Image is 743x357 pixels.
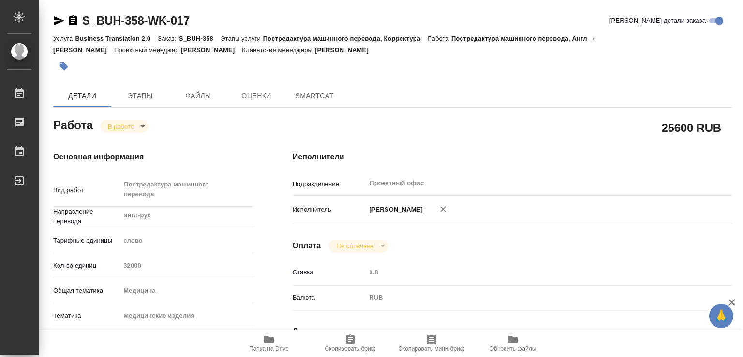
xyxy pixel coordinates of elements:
[53,311,120,321] p: Тематика
[366,289,696,306] div: RUB
[293,151,732,163] h4: Исполнители
[233,90,280,102] span: Оценки
[120,283,253,299] div: Медицина
[310,330,391,357] button: Скопировать бриф
[53,56,74,77] button: Добавить тэг
[53,286,120,296] p: Общая тематика
[53,35,75,42] p: Услуга
[228,330,310,357] button: Папка на Drive
[291,90,338,102] span: SmartCat
[293,205,366,214] p: Исполнитель
[293,326,732,338] h4: Дополнительно
[53,236,120,245] p: Тарифные единицы
[609,16,706,26] span: [PERSON_NAME] детали заказа
[713,306,729,326] span: 🙏
[325,345,375,352] span: Скопировать бриф
[263,35,428,42] p: Постредактура машинного перевода, Корректура
[114,46,181,54] p: Проектный менеджер
[53,115,93,133] h2: Работа
[175,90,222,102] span: Файлы
[333,242,376,250] button: Не оплачена
[120,258,253,272] input: Пустое поле
[120,232,253,249] div: слово
[75,35,158,42] p: Business Translation 2.0
[181,46,242,54] p: [PERSON_NAME]
[105,122,137,130] button: В работе
[53,186,120,195] p: Вид работ
[709,304,733,328] button: 🙏
[179,35,221,42] p: S_BUH-358
[293,293,366,302] p: Валюта
[82,14,190,27] a: S_BUH-358-WK-017
[293,179,366,189] p: Подразделение
[53,151,254,163] h4: Основная информация
[366,205,423,214] p: [PERSON_NAME]
[490,345,536,352] span: Обновить файлы
[391,330,472,357] button: Скопировать мини-бриф
[117,90,163,102] span: Этапы
[661,119,721,136] h2: 25600 RUB
[242,46,315,54] p: Клиентские менеджеры
[428,35,451,42] p: Работа
[221,35,263,42] p: Этапы услуги
[328,240,388,253] div: В работе
[293,268,366,277] p: Ставка
[120,308,253,324] div: Медицинские изделия
[293,240,321,252] h4: Оплата
[398,345,464,352] span: Скопировать мини-бриф
[315,46,376,54] p: [PERSON_NAME]
[67,15,79,27] button: Скопировать ссылку
[53,261,120,271] p: Кол-во единиц
[432,199,454,220] button: Удалить исполнителя
[472,330,553,357] button: Обновить файлы
[100,120,149,133] div: В работе
[59,90,105,102] span: Детали
[53,207,120,226] p: Направление перевода
[158,35,178,42] p: Заказ:
[53,15,65,27] button: Скопировать ссылку для ЯМессенджера
[249,345,289,352] span: Папка на Drive
[366,265,696,279] input: Пустое поле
